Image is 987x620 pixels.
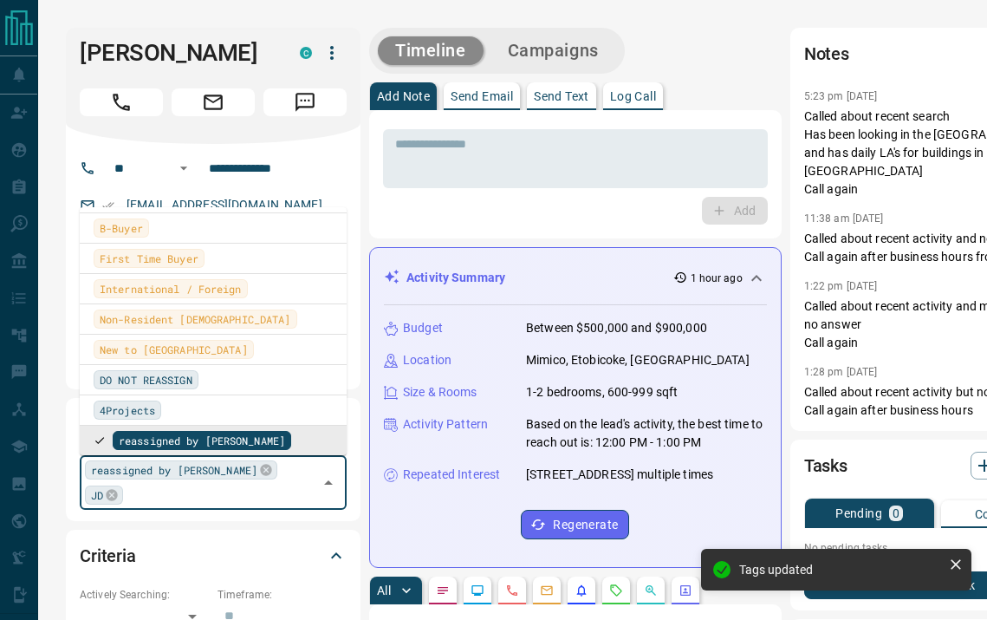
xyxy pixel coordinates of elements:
svg: Calls [505,584,519,597]
p: Between $500,000 and $900,000 [526,319,707,337]
a: [EMAIL_ADDRESS][DOMAIN_NAME] [127,198,322,212]
span: Call [80,88,163,116]
p: 5:23 pm [DATE] [804,90,878,102]
div: condos.ca [300,47,312,59]
h1: [PERSON_NAME] [80,39,274,67]
p: All [377,584,391,597]
p: Mimico, Etobicoke, [GEOGRAPHIC_DATA] [526,351,750,369]
button: Close [316,471,341,495]
p: Activity Pattern [403,415,488,434]
button: Campaigns [490,36,616,65]
svg: Notes [436,584,450,597]
p: [STREET_ADDRESS] multiple times [526,466,713,484]
p: Based on the lead's activity, the best time to reach out is: 12:00 PM - 1:00 PM [526,415,767,452]
p: Budget [403,319,443,337]
button: Open [173,158,194,179]
p: Actively Searching: [80,587,209,603]
span: Non-Resident [DEMOGRAPHIC_DATA] [100,310,291,328]
span: Email [172,88,255,116]
svg: Email Verified [102,199,114,212]
svg: Opportunities [644,584,658,597]
div: JD [85,486,123,505]
span: DO NOT REASSIGN [100,371,192,388]
span: reassigned by [PERSON_NAME] [119,432,285,449]
span: B-Buyer [100,219,143,237]
p: Timeframe: [218,587,347,603]
svg: Requests [609,584,623,597]
p: Location [403,351,451,369]
svg: Agent Actions [679,584,692,597]
span: New to [GEOGRAPHIC_DATA] [100,341,248,358]
span: reassigned by [PERSON_NAME] [91,461,257,479]
span: International / Foreign [100,280,242,297]
h2: Criteria [80,542,136,570]
p: 11:38 am [DATE] [804,212,884,225]
button: Regenerate [521,510,629,539]
p: 1-2 bedrooms, 600-999 sqft [526,383,678,401]
p: Send Text [534,90,589,102]
button: Timeline [378,36,484,65]
p: Add Note [377,90,430,102]
h2: Notes [804,40,849,68]
span: JD [91,486,103,504]
p: 1:28 pm [DATE] [804,366,878,378]
div: Criteria [80,535,347,577]
p: Log Call [610,90,656,102]
svg: Emails [540,584,554,597]
div: reassigned by [PERSON_NAME] [85,460,277,480]
p: 1:22 pm [DATE] [804,280,878,292]
p: Activity Summary [406,269,505,287]
span: 4Projects [100,401,155,419]
svg: Listing Alerts [575,584,588,597]
p: Send Email [451,90,513,102]
h2: Tasks [804,452,847,480]
p: Pending [835,507,882,519]
div: Tags updated [739,563,942,577]
p: Size & Rooms [403,383,477,401]
svg: Lead Browsing Activity [471,584,484,597]
p: 0 [893,507,899,519]
p: Repeated Interest [403,466,500,484]
p: 1 hour ago [691,271,743,286]
span: First Time Buyer [100,250,198,267]
span: Message [263,88,347,116]
div: Activity Summary1 hour ago [384,262,767,294]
